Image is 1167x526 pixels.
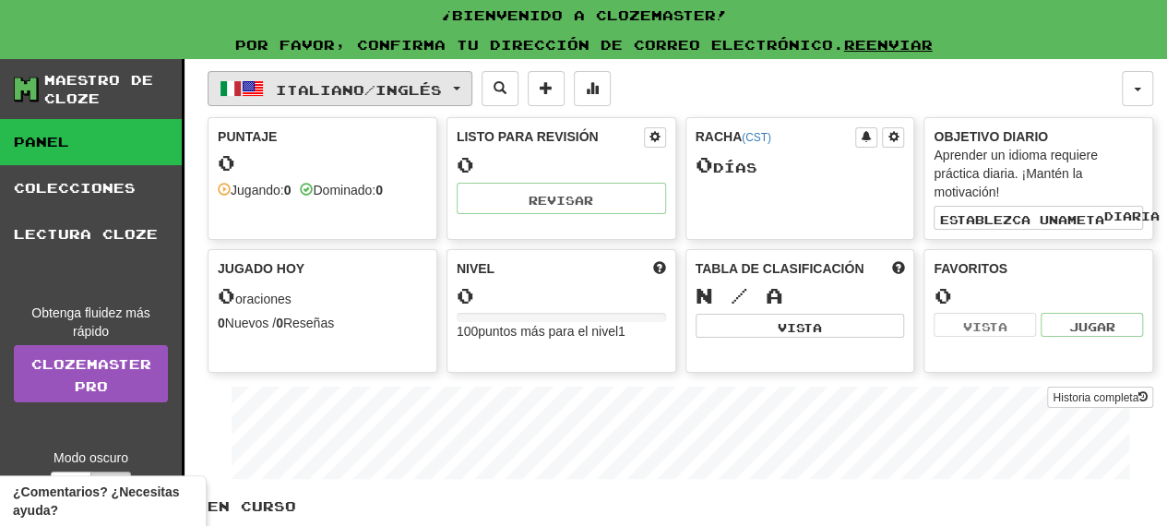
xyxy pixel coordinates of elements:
[891,259,904,278] span: Esta semana en puntos, UTC
[745,131,768,144] a: CST
[231,183,284,197] font: Jugando:
[375,81,442,97] font: Inglés
[218,129,277,144] font: Puntaje
[696,314,905,338] button: Vista
[375,183,383,197] font: 0
[696,129,743,144] font: Racha
[14,345,168,402] a: ClozemasterPro
[713,160,757,175] font: días
[218,261,304,276] font: Jugado hoy
[696,261,864,276] font: Tabla de clasificación
[225,316,276,330] font: Nuevos /
[235,292,292,306] font: oraciones
[696,151,713,177] font: 0
[457,151,474,177] font: 0
[1066,213,1103,226] font: meta
[276,316,283,330] font: 0
[208,71,472,106] button: Italiano/Inglés
[457,324,478,339] font: 100
[14,180,136,196] font: Colecciones
[482,71,518,106] button: Oraciones de búsqueda
[778,321,822,334] font: Vista
[54,450,128,465] font: Modo oscuro
[457,282,474,308] font: 0
[13,483,193,520] span: Abrir el widget de comentarios
[44,72,153,106] font: Maestro de cloze
[1053,391,1138,404] font: Historia completa
[1069,320,1115,333] font: Jugar
[844,37,933,53] a: Reenviar
[963,320,1007,333] font: Vista
[218,282,235,308] font: 0
[364,81,375,97] font: /
[574,71,611,106] button: Más estadísticas
[457,183,666,214] button: Revisar
[276,81,364,97] font: Italiano
[284,183,292,197] font: 0
[934,148,1097,199] font: Aprender un idioma requiere práctica diaria. ¡Mantén la motivación!
[31,356,151,372] font: Clozemaster
[618,324,625,339] font: 1
[218,149,235,175] font: 0
[31,305,149,339] font: Obtenga fluidez más rápido
[653,259,666,278] span: Consigue más puntos para subir de nivel.
[313,183,375,197] font: Dominado:
[529,194,593,207] font: Revisar
[441,7,727,23] font: ¡Bienvenido a Clozemaster!
[208,498,296,514] font: En curso
[14,226,158,242] font: Lectura cloze
[939,213,1066,226] font: Establezca una
[51,472,91,496] button: En
[934,129,1048,144] font: Objetivo diario
[218,316,225,330] font: 0
[934,313,1036,337] button: Vista
[768,131,771,144] a: )
[75,378,108,394] font: Pro
[1041,313,1143,337] button: Jugar
[478,324,618,339] font: puntos más para el nivel
[283,316,334,330] font: Reseñas
[934,206,1143,230] button: Establezca unametadiaria
[235,37,844,53] font: Por favor, confirma tu dirección de correo electrónico.
[13,484,180,518] font: ¿Comentarios? ¿Necesitas ayuda?
[1047,387,1153,408] button: Historia completa
[528,71,565,106] button: Añadir frase a la colección
[457,261,494,276] font: Nivel
[14,134,69,149] font: Panel
[1103,209,1159,222] font: diaria
[934,282,951,308] font: 0
[696,282,783,308] font: N / A
[742,131,745,144] a: (
[934,261,1007,276] font: Favoritos
[90,472,131,496] button: Apagado
[457,129,599,144] font: Listo para revisión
